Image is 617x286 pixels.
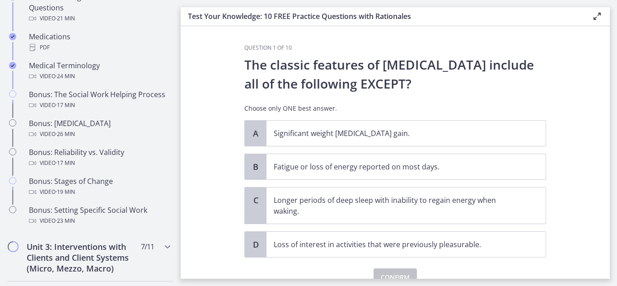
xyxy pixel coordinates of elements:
div: Medications [29,31,170,53]
h2: Unit 3: Interventions with Clients and Client Systems (Micro, Mezzo, Macro) [27,241,137,274]
span: · 17 min [56,158,75,169]
span: · 21 min [56,13,75,24]
span: D [250,239,261,250]
span: A [250,128,261,139]
span: · 23 min [56,216,75,226]
span: C [250,195,261,206]
div: Bonus: [MEDICAL_DATA] [29,118,170,140]
p: Significant weight [MEDICAL_DATA] gain. [274,128,520,139]
div: Bonus: Reliability vs. Validity [29,147,170,169]
div: Medical Terminology [29,60,170,82]
div: Video [29,71,170,82]
p: Choose only ONE best answer. [244,104,546,113]
div: Video [29,129,170,140]
h3: Question 1 of 10 [244,44,546,52]
span: Confirm [381,272,410,283]
span: · 24 min [56,71,75,82]
p: Loss of interest in activities that were previously pleasurable. [274,239,520,250]
span: · 19 min [56,187,75,197]
div: Video [29,158,170,169]
i: Completed [9,33,16,40]
p: Fatigue or loss of energy reported on most days. [274,161,520,172]
span: · 17 min [56,100,75,111]
p: Longer periods of deep sleep with inability to regain energy when waking. [274,195,520,216]
p: The classic features of [MEDICAL_DATA] include all of the following EXCEPT? [244,55,546,93]
div: Bonus: Stages of Change [29,176,170,197]
div: Bonus: The Social Work Helping Process [29,89,170,111]
div: Video [29,13,170,24]
div: Video [29,187,170,197]
h3: Test Your Knowledge: 10 FREE Practice Questions with Rationales [188,11,577,22]
span: 7 / 11 [141,241,154,252]
div: Video [29,216,170,226]
div: Bonus: Setting Specific Social Work [29,205,170,226]
i: Completed [9,62,16,69]
div: Video [29,100,170,111]
span: · 26 min [56,129,75,140]
span: B [250,161,261,172]
div: PDF [29,42,170,53]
